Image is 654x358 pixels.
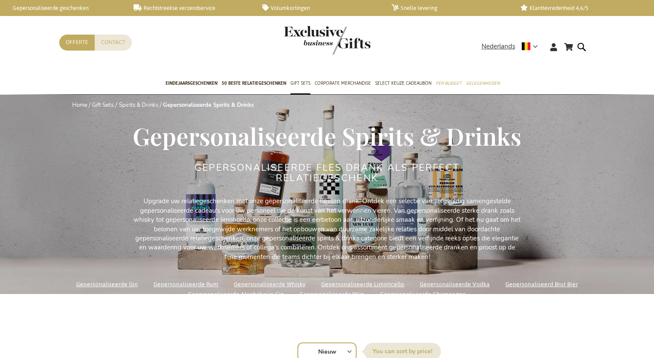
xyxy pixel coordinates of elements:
[505,278,578,290] a: Gepersonaliseerd Brut Bier
[436,79,462,88] span: Per Budget
[380,288,466,300] a: Gepersonaliseerde Champagne
[315,79,371,88] span: Corporate Merchandise
[72,101,87,109] a: Home
[321,278,404,290] a: Gepersonaliseerde Limoncello
[163,101,254,109] strong: Gepersonaliseerde Spirits & Drinks
[119,101,158,109] a: Spirits & Drinks
[59,35,95,51] a: Offerte
[234,278,306,290] a: Gepersonaliseerde Whisky
[222,79,286,88] span: 50 beste relatiegeschenken
[290,79,310,88] span: Gift Sets
[482,42,515,51] span: Nederlands
[420,278,490,290] a: Gepersonaliseerde Vodka
[262,4,378,12] a: Volumkortingen
[95,35,132,51] a: Contact
[165,163,489,183] h2: Gepersonaliseerde fles drank als perfect relatiegeschenk
[482,42,543,51] div: Nederlands
[520,4,636,12] a: Klanttevredenheid 4,6/5
[466,79,500,88] span: Gelegenheden
[375,79,431,88] span: Select Keuze Cadeaubon
[133,197,522,262] p: Upgrade uw relatiegeschenken met onze gepersonaliseerde flessen drank. Ontdek een selectie van zo...
[284,26,327,54] a: store logo
[4,4,120,12] a: Gepersonaliseerde geschenken
[392,4,507,12] a: Snelle levering
[284,26,370,54] img: Exclusive Business gifts logo
[76,278,138,290] a: Gepersonaliseerde Gin
[133,120,521,152] span: Gepersonaliseerde Spirits & Drinks
[300,288,364,300] a: Gepersonaliseerde Wijn
[166,79,217,88] span: Eindejaarsgeschenken
[134,4,249,12] a: Rechtstreekse verzendservice
[188,288,284,300] a: Gepersonaliseerde Alcoholvrije Gin
[153,278,218,290] a: Gepersonaliseerde Rum
[92,101,114,109] a: Gift Sets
